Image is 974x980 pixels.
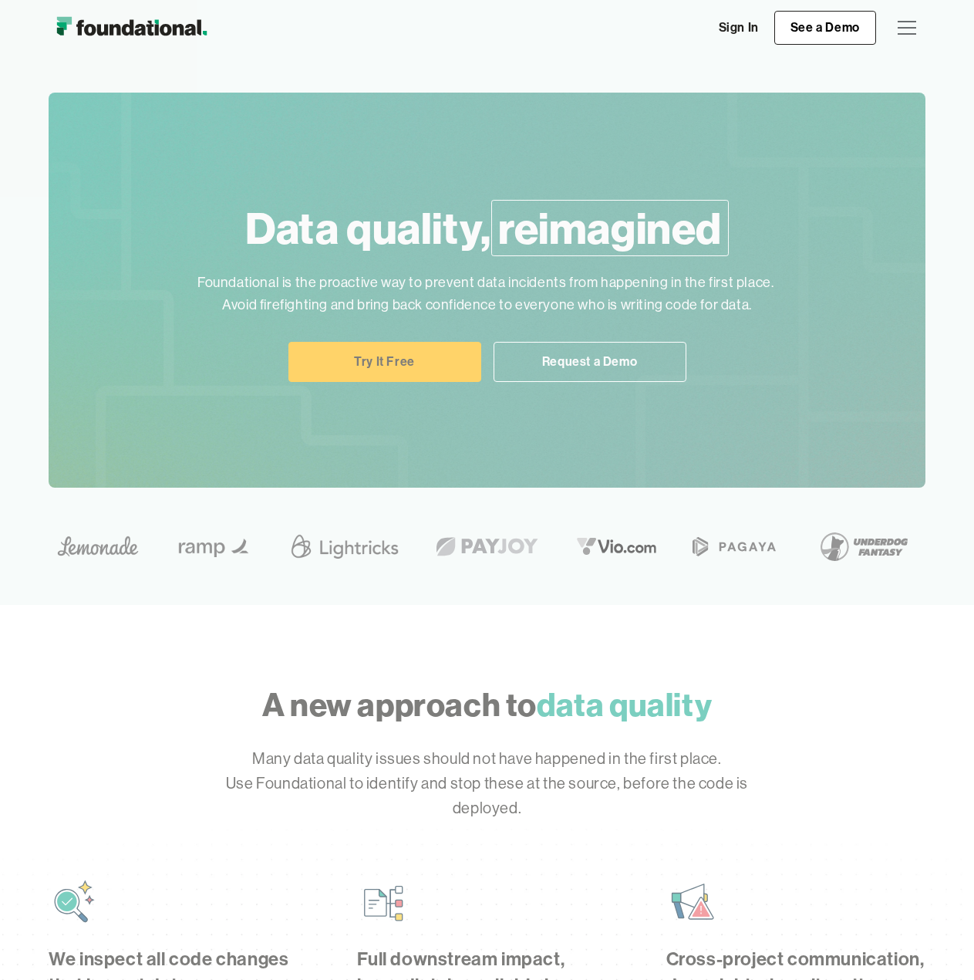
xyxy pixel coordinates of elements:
[288,342,481,382] a: Try It Free
[191,747,784,821] p: Many data quality issues should not have happened in the first place. Use Foundational to identif...
[169,525,261,568] img: Ramp Logo
[810,525,918,568] img: Underdog Fantasy Logo
[537,684,712,725] span: data quality
[668,878,717,928] img: Data Contracts Icon
[191,198,784,259] h1: Data quality,
[49,12,214,43] a: home
[491,200,729,256] span: reimagined
[774,11,876,45] a: See a Demo
[50,878,99,928] img: Find and Fix Icon
[494,342,686,382] a: Request a Demo
[888,9,925,46] div: menu
[568,525,666,568] img: vio logo
[359,878,408,928] img: Lineage Icon
[262,682,712,727] h2: A new approach to
[703,12,774,44] a: Sign In
[191,272,784,317] p: Foundational is the proactive way to prevent data incidents from happening in the first place. Av...
[49,525,147,568] img: Lemonade Logo
[425,525,548,568] img: Payjoy logo
[685,525,784,568] img: Pagaya Logo
[49,12,214,43] img: Foundational Logo
[286,525,403,568] img: Lightricks Logo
